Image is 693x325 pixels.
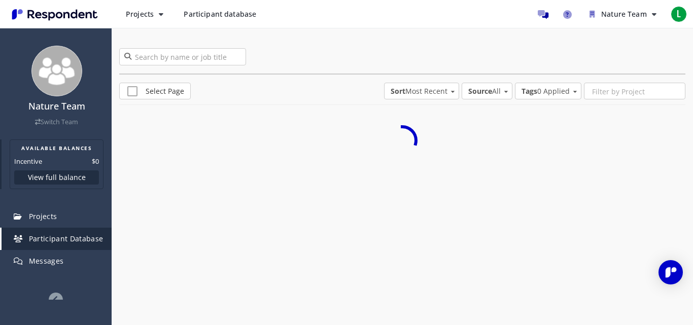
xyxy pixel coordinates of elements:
[7,101,107,112] h4: Nature Team
[391,86,447,96] span: Most Recent
[671,6,687,22] span: L
[659,260,683,284] div: Open Intercom Messenger
[14,144,99,152] h2: AVAILABLE BALANCES
[92,156,99,166] dd: $0
[10,139,103,189] section: Balance summary
[384,83,459,99] md-select: Sort: Most Recent
[127,86,184,98] span: Select Page
[184,9,256,19] span: Participant database
[8,6,101,23] img: Respondent
[35,118,78,126] a: Switch Team
[584,83,685,100] input: Filter by Project
[29,256,64,266] span: Messages
[118,5,171,23] button: Projects
[557,4,577,24] a: Help and support
[29,211,57,221] span: Projects
[391,86,405,96] strong: Sort
[533,4,553,24] a: Message participants
[468,86,501,96] span: All
[126,9,154,19] span: Projects
[119,83,191,99] a: Select Page
[468,86,492,96] strong: Source
[14,156,42,166] dt: Incentive
[31,46,82,96] img: team_avatar_256.png
[601,9,647,19] span: Nature Team
[462,83,512,99] md-select: Source: All
[515,83,581,99] md-select: Tags
[669,5,689,23] button: L
[14,170,99,185] button: View full balance
[119,48,246,65] input: Search by name or job title
[29,234,103,243] span: Participant Database
[581,5,665,23] button: Nature Team
[176,5,264,23] a: Participant database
